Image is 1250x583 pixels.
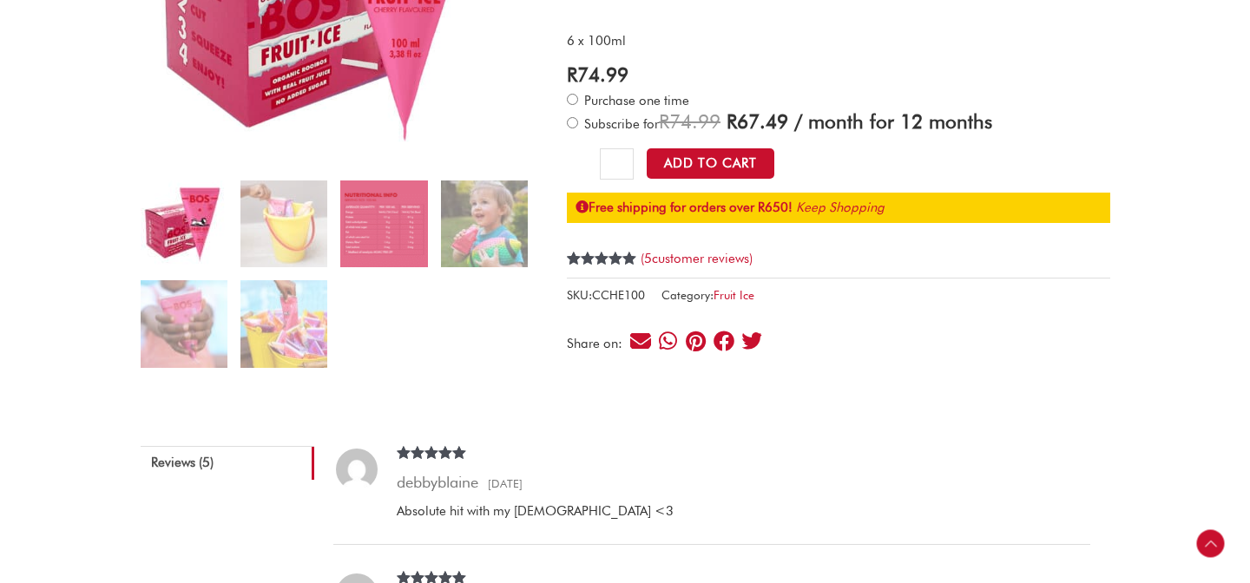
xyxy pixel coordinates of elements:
div: Share on facebook [712,329,735,352]
img: Cherry_Ice Bosbrands [141,280,227,367]
strong: debbyblaine [397,473,478,491]
img: Cherry_Ice Bos [240,280,327,367]
span: 74.99 [659,109,720,133]
span: / month for 12 months [794,109,992,133]
span: Subscribe for [582,116,992,132]
span: 5 [567,252,574,285]
p: 6 x 100ml [567,30,1110,52]
a: Keep Shopping [796,200,885,215]
div: Share on pinterest [684,329,707,352]
div: Share on: [567,337,628,350]
div: Share on whatsapp [656,329,680,352]
img: Cherry_Ice Bosbrands [441,180,528,267]
span: R [567,62,577,86]
span: 5 [644,251,652,266]
p: Absolute hit with my [DEMOGRAPHIC_DATA] <3 [397,501,1071,522]
button: Add to Cart [647,148,774,179]
div: Share on email [628,329,652,352]
input: Purchase one time [567,94,578,105]
span: Purchase one time [582,93,689,108]
a: (5customer reviews) [641,251,753,266]
span: R [659,109,669,133]
input: Product quantity [600,148,634,180]
span: Rated out of 5 based on customer ratings [567,252,637,324]
a: Fruit Ice [714,288,754,302]
img: Cherry Fruit Ice - Image 3 [340,180,427,267]
span: 67.49 [727,109,788,133]
strong: Free shipping for orders over R650! [576,200,793,215]
span: R [727,109,737,133]
time: [DATE] [483,476,523,490]
img: cherry fruit ice [141,180,227,267]
span: Rated out of 5 [397,446,467,492]
span: SKU: [567,285,645,306]
img: Cherry Fruit Ice - Image 2 [240,180,327,267]
span: CCHE100 [592,288,645,302]
input: Subscribe for / month for 12 months [567,117,578,128]
bdi: 74.99 [567,62,628,86]
div: Share on twitter [740,329,763,352]
a: Reviews (5) [141,446,314,481]
span: Category: [661,285,754,306]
